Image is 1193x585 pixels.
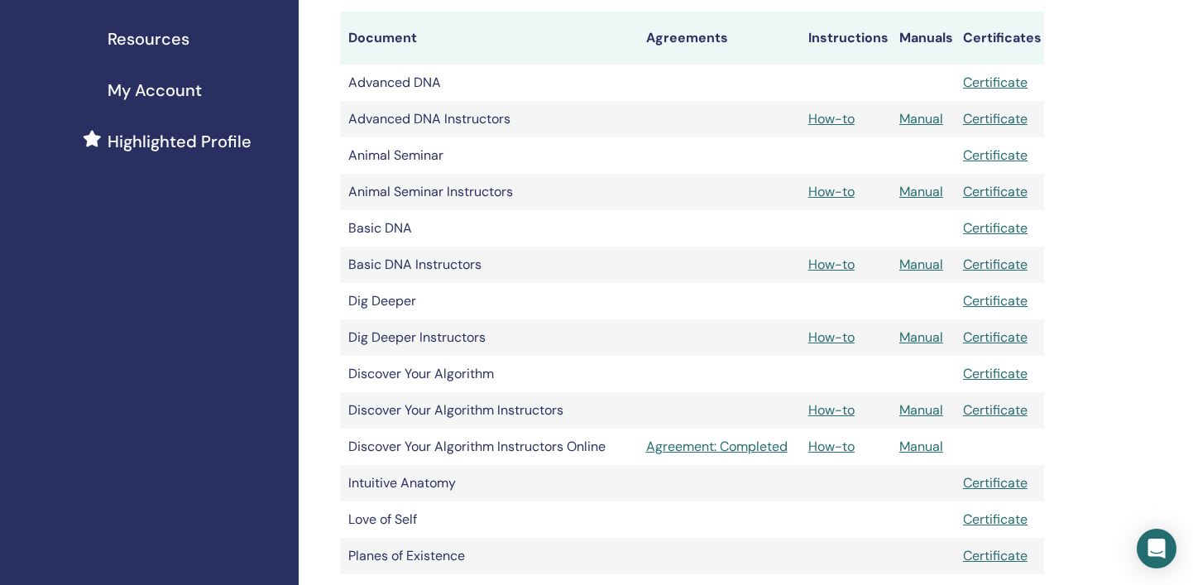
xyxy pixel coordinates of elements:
[963,74,1028,91] a: Certificate
[899,401,943,419] a: Manual
[963,292,1028,309] a: Certificate
[340,392,638,429] td: Discover Your Algorithm Instructors
[963,183,1028,200] a: Certificate
[1137,529,1176,568] div: Open Intercom Messenger
[963,328,1028,346] a: Certificate
[340,12,638,65] th: Document
[108,129,252,154] span: Highlighted Profile
[899,183,943,200] a: Manual
[340,247,638,283] td: Basic DNA Instructors
[340,174,638,210] td: Animal Seminar Instructors
[638,12,800,65] th: Agreements
[899,256,943,273] a: Manual
[808,328,855,346] a: How-to
[808,110,855,127] a: How-to
[963,219,1028,237] a: Certificate
[108,78,202,103] span: My Account
[340,538,638,574] td: Planes of Existence
[340,465,638,501] td: Intuitive Anatomy
[963,110,1028,127] a: Certificate
[340,356,638,392] td: Discover Your Algorithm
[340,210,638,247] td: Basic DNA
[808,401,855,419] a: How-to
[646,437,792,457] a: Agreement: Completed
[963,511,1028,528] a: Certificate
[340,137,638,174] td: Animal Seminar
[340,283,638,319] td: Dig Deeper
[899,328,943,346] a: Manual
[340,319,638,356] td: Dig Deeper Instructors
[808,256,855,273] a: How-to
[899,110,943,127] a: Manual
[340,501,638,538] td: Love of Self
[108,26,189,51] span: Resources
[963,256,1028,273] a: Certificate
[899,438,943,455] a: Manual
[340,65,638,101] td: Advanced DNA
[963,474,1028,491] a: Certificate
[891,12,955,65] th: Manuals
[963,401,1028,419] a: Certificate
[808,183,855,200] a: How-to
[963,365,1028,382] a: Certificate
[800,12,891,65] th: Instructions
[963,547,1028,564] a: Certificate
[963,146,1028,164] a: Certificate
[340,429,638,465] td: Discover Your Algorithm Instructors Online
[808,438,855,455] a: How-to
[955,12,1044,65] th: Certificates
[340,101,638,137] td: Advanced DNA Instructors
